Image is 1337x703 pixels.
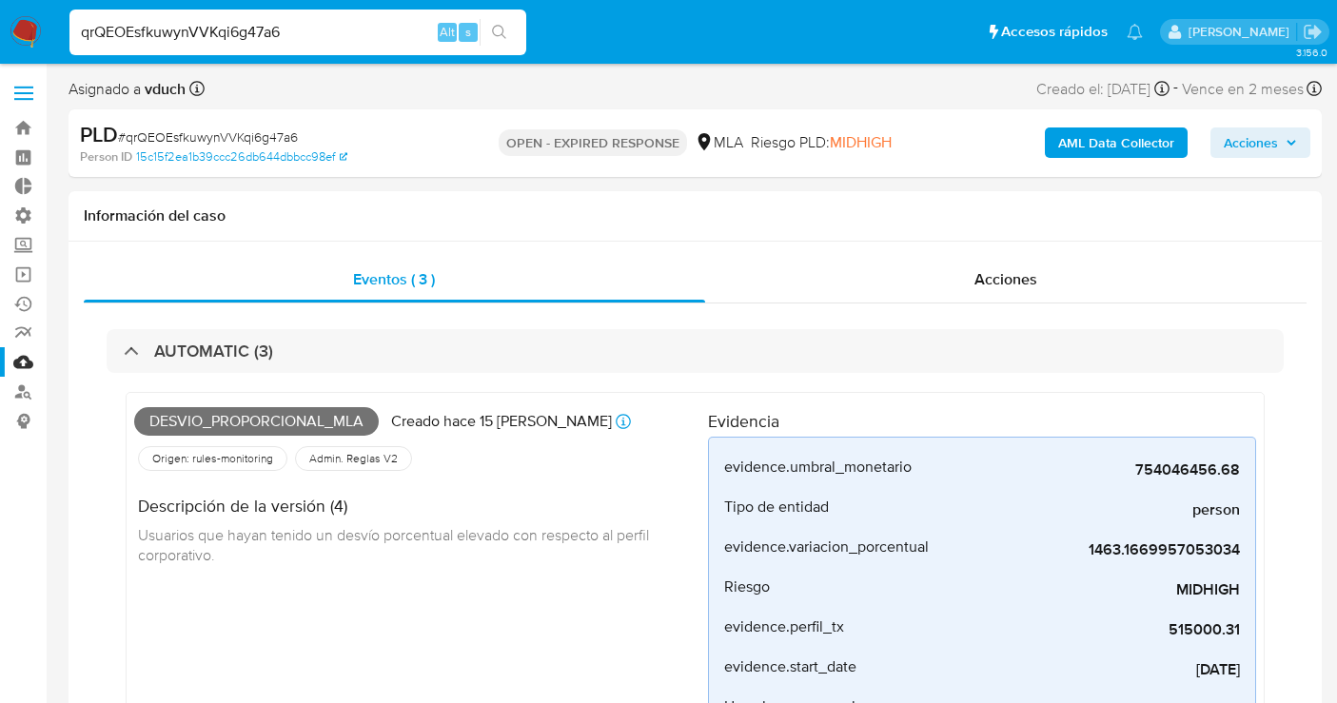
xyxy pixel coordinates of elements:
[1189,23,1296,41] p: sandra.chabay@mercadolibre.com
[1127,24,1143,40] a: Notificaciones
[1224,127,1278,158] span: Acciones
[134,407,379,436] span: Desvio_proporcional_mla
[751,132,892,153] span: Riesgo PLD:
[80,148,132,166] b: Person ID
[136,148,347,166] a: 15c15f2ea1b39ccc26db644dbbcc98ef
[1303,22,1323,42] a: Salir
[1173,76,1178,102] span: -
[1182,79,1304,100] span: Vence en 2 meses
[1001,22,1108,42] span: Accesos rápidos
[391,411,612,432] p: Creado hace 15 [PERSON_NAME]
[150,451,275,466] span: Origen: rules-monitoring
[1058,127,1174,158] b: AML Data Collector
[353,268,435,290] span: Eventos ( 3 )
[107,329,1284,373] div: AUTOMATIC (3)
[830,131,892,153] span: MIDHIGH
[118,127,298,146] span: # qrQEOEsfkuwynVVKqi6g47a6
[440,23,455,41] span: Alt
[138,524,653,566] span: Usuarios que hayan tenido un desvío porcentual elevado con respecto al perfil corporativo.
[307,451,400,466] span: Admin. Reglas V2
[69,79,186,100] span: Asignado a
[138,496,693,517] h4: Descripción de la versión (4)
[154,341,273,361] h3: AUTOMATIC (3)
[499,129,687,156] p: OPEN - EXPIRED RESPONSE
[465,23,471,41] span: s
[974,268,1037,290] span: Acciones
[1036,76,1170,102] div: Creado el: [DATE]
[69,20,526,45] input: Buscar usuario o caso...
[1210,127,1310,158] button: Acciones
[141,78,186,100] b: vduch
[695,132,743,153] div: MLA
[84,206,1307,225] h1: Información del caso
[80,119,118,149] b: PLD
[1045,127,1188,158] button: AML Data Collector
[480,19,519,46] button: search-icon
